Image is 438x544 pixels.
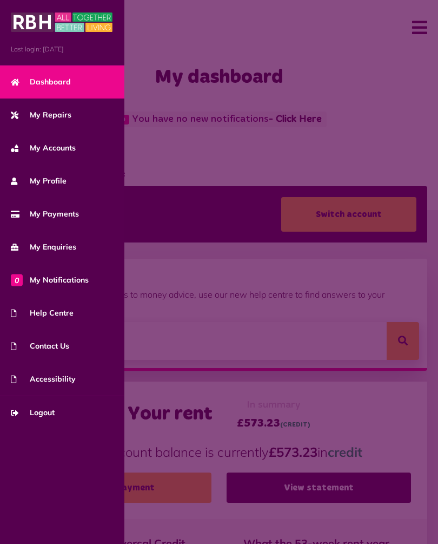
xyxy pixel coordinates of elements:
span: My Notifications [11,274,89,286]
span: 0 [11,274,23,286]
span: Dashboard [11,76,71,88]
span: My Accounts [11,142,76,154]
span: My Repairs [11,109,71,121]
span: Last login: [DATE] [11,44,114,54]
span: Accessibility [11,373,76,385]
span: My Profile [11,175,67,187]
span: Logout [11,407,55,418]
img: MyRBH [11,11,112,34]
span: My Payments [11,208,79,220]
span: Help Centre [11,307,74,319]
span: Contact Us [11,340,69,352]
span: My Enquiries [11,241,76,253]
